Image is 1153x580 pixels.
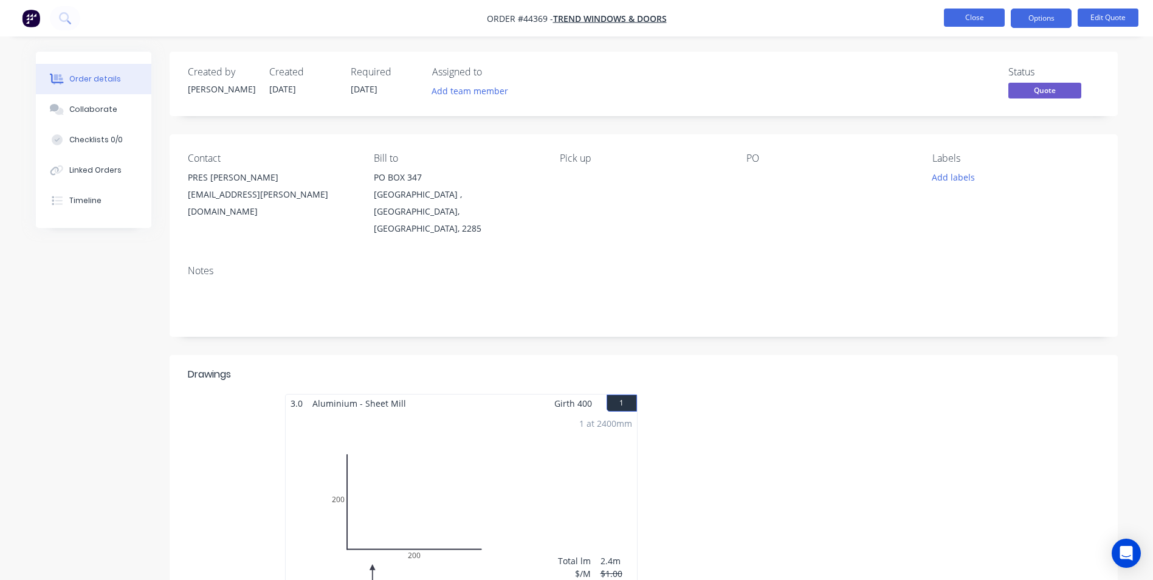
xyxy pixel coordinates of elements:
[926,169,982,185] button: Add labels
[601,554,632,567] div: 2.4m
[432,83,515,99] button: Add team member
[269,66,336,78] div: Created
[69,195,102,206] div: Timeline
[601,567,632,580] div: $1.00
[69,104,117,115] div: Collaborate
[374,169,540,186] div: PO BOX 347
[188,169,354,186] div: PRES [PERSON_NAME]
[432,66,554,78] div: Assigned to
[932,153,1099,164] div: Labels
[1008,83,1081,98] span: Quote
[36,125,151,155] button: Checklists 0/0
[36,185,151,216] button: Timeline
[1011,9,1072,28] button: Options
[188,169,354,220] div: PRES [PERSON_NAME][EMAIL_ADDRESS][PERSON_NAME][DOMAIN_NAME]
[69,165,122,176] div: Linked Orders
[188,66,255,78] div: Created by
[374,169,540,237] div: PO BOX 347[GEOGRAPHIC_DATA] , [GEOGRAPHIC_DATA], [GEOGRAPHIC_DATA], 2285
[553,13,667,24] a: TREND WINDOWS & DOORS
[22,9,40,27] img: Factory
[351,83,377,95] span: [DATE]
[308,395,411,412] span: Aluminium - Sheet Mill
[554,395,592,412] span: Girth 400
[487,13,553,24] span: Order #44369 -
[36,155,151,185] button: Linked Orders
[944,9,1005,27] button: Close
[351,66,418,78] div: Required
[746,153,913,164] div: PO
[374,186,540,237] div: [GEOGRAPHIC_DATA] , [GEOGRAPHIC_DATA], [GEOGRAPHIC_DATA], 2285
[36,94,151,125] button: Collaborate
[69,74,121,85] div: Order details
[374,153,540,164] div: Bill to
[269,83,296,95] span: [DATE]
[188,265,1100,277] div: Notes
[1112,539,1141,568] div: Open Intercom Messenger
[286,395,308,412] span: 3.0
[36,64,151,94] button: Order details
[558,554,591,567] div: Total lm
[69,134,123,145] div: Checklists 0/0
[1008,66,1100,78] div: Status
[558,567,591,580] div: $/M
[560,153,726,164] div: Pick up
[188,367,231,382] div: Drawings
[188,153,354,164] div: Contact
[425,83,514,99] button: Add team member
[1078,9,1138,27] button: Edit Quote
[579,417,632,430] div: 1 at 2400mm
[607,395,637,412] button: 1
[188,83,255,95] div: [PERSON_NAME]
[188,186,354,220] div: [EMAIL_ADDRESS][PERSON_NAME][DOMAIN_NAME]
